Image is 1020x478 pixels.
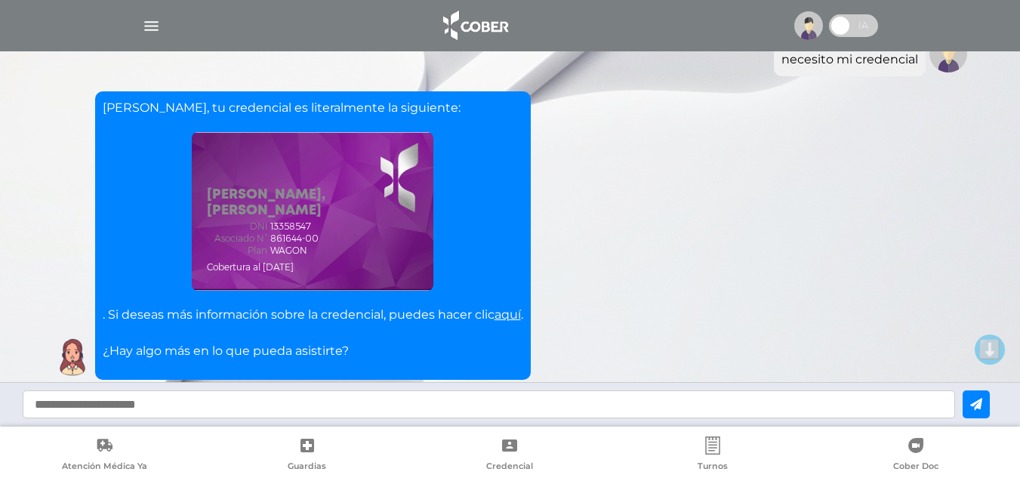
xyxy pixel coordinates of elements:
[408,436,612,475] a: Credencial
[929,35,967,72] img: Tu imagen
[207,187,418,220] h5: [PERSON_NAME], [PERSON_NAME]
[142,17,161,35] img: Cober_menu-lines-white.svg
[288,461,326,474] span: Guardias
[62,461,147,474] span: Atención Médica Ya
[54,338,91,376] img: Cober IA
[794,11,823,40] img: profile-placeholder.svg
[207,221,267,232] span: DNI
[781,51,918,69] div: necesito mi credencial
[495,307,521,322] a: aquí
[698,461,728,474] span: Turnos
[270,245,307,256] span: WAGON
[612,436,815,475] a: Turnos
[270,221,311,232] span: 13358547
[207,233,267,244] span: Asociado N°
[893,461,938,474] span: Cober Doc
[435,8,514,44] img: logo_cober_home-white.png
[814,436,1017,475] a: Cober Doc
[3,436,206,475] a: Atención Médica Ya
[103,99,523,360] p: [PERSON_NAME], tu credencial es literalmente la siguiente: . Si deseas más información sobre la c...
[207,261,294,273] span: Cobertura al [DATE]
[206,436,409,475] a: Guardias
[975,335,1005,365] button: ⬇️
[207,245,267,256] span: Plan
[270,233,319,244] span: 861644-00
[486,461,533,474] span: Credencial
